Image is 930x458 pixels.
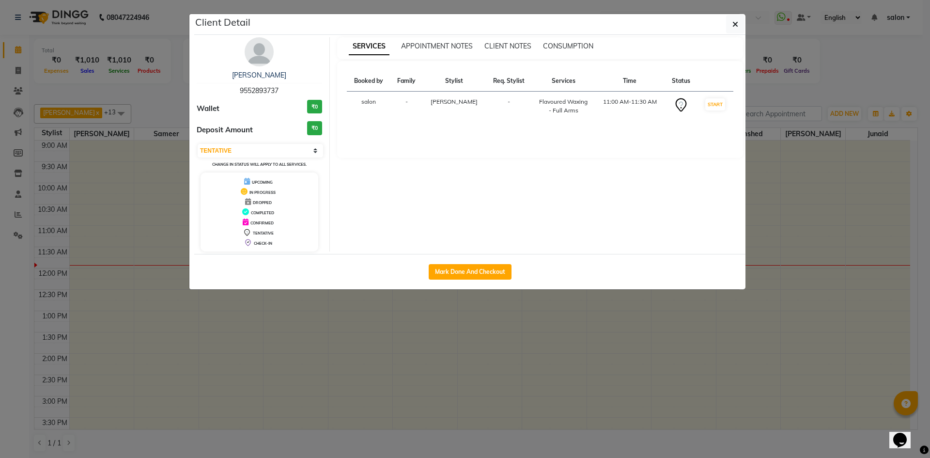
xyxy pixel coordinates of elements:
td: salon [347,92,390,121]
a: [PERSON_NAME] [232,71,286,79]
span: CONSUMPTION [543,42,593,50]
td: 11:00 AM-11:30 AM [595,92,665,121]
td: - [390,92,423,121]
span: CONFIRMED [250,221,274,225]
th: Status [665,71,697,92]
span: CLIENT NOTES [484,42,531,50]
th: Time [595,71,665,92]
span: Wallet [197,103,219,114]
span: [PERSON_NAME] [431,98,478,105]
span: SERVICES [349,38,389,55]
td: - [486,92,532,121]
span: COMPLETED [251,210,274,215]
span: Deposit Amount [197,125,253,136]
iframe: chat widget [889,419,920,448]
th: Stylist [423,71,486,92]
th: Services [532,71,595,92]
th: Req. Stylist [486,71,532,92]
span: 9552893737 [240,86,279,95]
div: Flavoured Waxing - Full Arms [538,97,589,115]
h5: Client Detail [195,15,250,30]
span: CHECK-IN [254,241,272,246]
span: DROPPED [253,200,272,205]
small: Change in status will apply to all services. [212,162,307,167]
span: APPOINTMENT NOTES [401,42,473,50]
span: TENTATIVE [253,231,274,236]
h3: ₹0 [307,100,322,114]
img: avatar [245,37,274,66]
span: IN PROGRESS [249,190,276,195]
th: Booked by [347,71,390,92]
button: Mark Done And Checkout [429,264,511,280]
span: UPCOMING [252,180,273,185]
h3: ₹0 [307,121,322,135]
button: START [705,98,725,111]
th: Family [390,71,423,92]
